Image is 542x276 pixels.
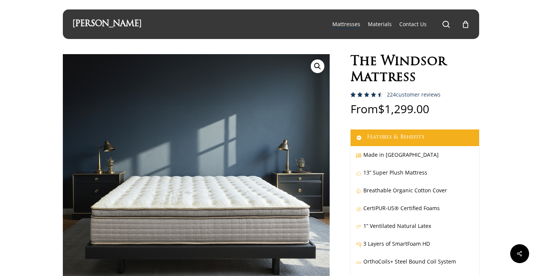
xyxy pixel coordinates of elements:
a: Materials [368,20,392,28]
a: View full-screen image gallery [311,59,324,73]
span: $ [378,101,385,117]
bdi: 1,299.00 [378,101,429,117]
a: Features & Benefits [350,129,479,146]
p: OrthoCoils+ Steel Bound Coil System [356,257,474,274]
h1: The Windsor Mattress [350,54,479,86]
p: 3 Layers of SmartFoam HD [356,239,474,257]
nav: Main Menu [329,9,470,39]
span: 223 [350,92,363,104]
div: Rated 4.59 out of 5 [350,92,383,97]
a: 224customer reviews [387,92,441,98]
p: CertiPUR-US® Certified Foams [356,203,474,221]
span: 224 [387,91,396,98]
p: 13” Super Plush Mattress [356,168,474,186]
p: Breathable Organic Cotton Cover [356,186,474,203]
p: 1” Ventilated Natural Latex [356,221,474,239]
a: [PERSON_NAME] [72,20,142,28]
span: Rated out of 5 based on customer ratings [350,92,380,129]
a: Mattresses [332,20,360,28]
p: From [350,103,479,129]
a: Cart [461,20,470,28]
a: Contact Us [399,20,427,28]
p: Made in [GEOGRAPHIC_DATA] [356,150,474,168]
